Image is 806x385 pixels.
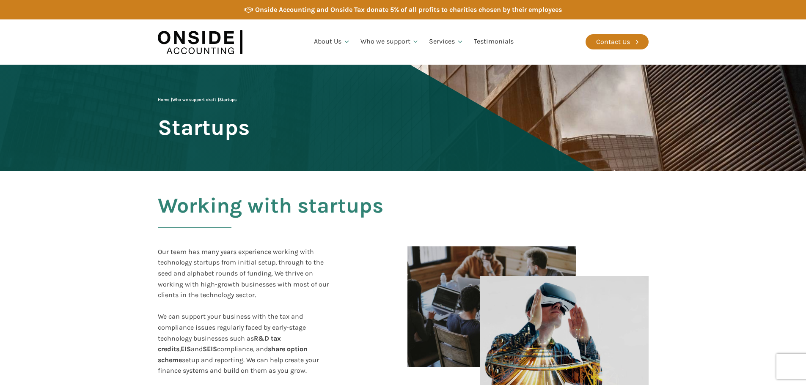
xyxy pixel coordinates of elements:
[255,4,562,15] div: Onside Accounting and Onside Tax donate 5% of all profits to charities chosen by their employees
[172,97,216,102] a: Who we support draft
[309,27,355,56] a: About Us
[469,27,519,56] a: Testimonials
[158,26,242,58] img: Onside Accounting
[586,34,649,49] a: Contact Us
[158,97,169,102] a: Home
[158,97,237,102] span: | |
[219,97,237,102] span: Startups
[424,27,469,56] a: Services
[158,116,250,139] span: Startups
[181,345,191,353] b: EIS
[158,194,649,238] h2: Working with startups
[158,345,308,364] b: share option scheme
[596,36,630,47] div: Contact Us
[355,27,424,56] a: Who we support
[203,345,217,353] b: SEIS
